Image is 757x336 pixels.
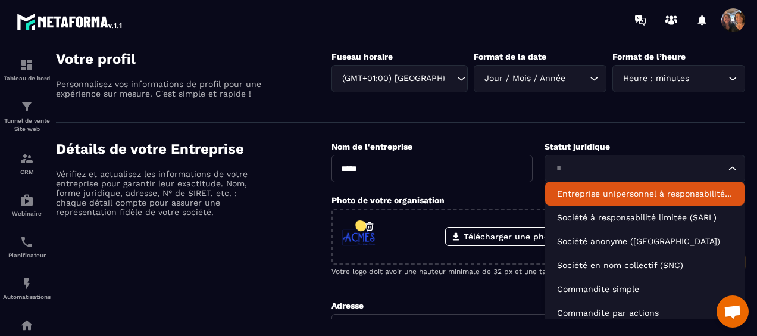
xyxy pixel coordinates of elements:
img: formation [20,99,34,114]
label: Fuseau horaire [331,52,393,61]
img: automations [20,318,34,332]
label: Statut juridique [545,142,610,151]
label: Photo de votre organisation [331,195,445,205]
label: Format de la date [474,52,546,61]
label: Nom de l'entreprise [331,142,412,151]
div: Search for option [545,155,745,182]
img: logo [17,11,124,32]
p: Personnalisez vos informations de profil pour une expérience sur mesure. C'est simple et rapide ! [56,79,264,98]
p: Commandite par actions [557,307,733,319]
h4: Détails de votre Entreprise [56,141,331,157]
p: Webinaire [3,210,51,217]
p: Automatisations [3,294,51,300]
a: schedulerschedulerPlanificateur [3,226,51,267]
img: automations [20,193,34,207]
span: Jour / Mois / Année [481,72,568,85]
p: Société en nom collectif (SNC) [557,259,733,271]
div: Search for option [474,65,606,92]
input: Search for option [568,72,587,85]
p: Planificateur [3,252,51,259]
label: Adresse [331,301,364,310]
p: CRM [3,169,51,175]
img: scheduler [20,235,34,249]
img: formation [20,58,34,72]
a: formationformationTunnel de vente Site web [3,91,51,142]
span: Heure : minutes [620,72,692,85]
a: Ouvrir le chat [717,295,749,328]
p: Société à responsabilité limitée (SARL) [557,211,733,223]
img: automations [20,276,34,291]
div: Search for option [331,65,468,92]
h4: Votre profil [56,51,331,67]
img: formation [20,151,34,166]
input: Search for option [445,72,454,85]
p: Tunnel de vente Site web [3,117,51,133]
p: Commandite simple [557,283,733,295]
a: formationformationCRM [3,142,51,184]
input: Search for option [692,72,725,85]
div: Search for option [612,65,745,92]
label: Télécharger une photo [445,227,562,246]
p: Société anonyme (SA) [557,235,733,247]
label: Format de l’heure [612,52,686,61]
span: (GMT+01:00) [GEOGRAPHIC_DATA] [339,72,445,85]
a: automationsautomationsAutomatisations [3,267,51,309]
p: Entreprise unipersonnel à responsabilité limitée (EURL) [557,188,733,200]
a: formationformationTableau de bord [3,49,51,91]
p: Vérifiez et actualisez les informations de votre entreprise pour garantir leur exactitude. Nom, f... [56,169,264,217]
a: automationsautomationsWebinaire [3,184,51,226]
input: Search for option [552,162,725,175]
p: Votre logo doit avoir une hauteur minimale de 32 px et une taille maximale de 300 ko. [331,267,745,276]
p: Tableau de bord [3,75,51,82]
